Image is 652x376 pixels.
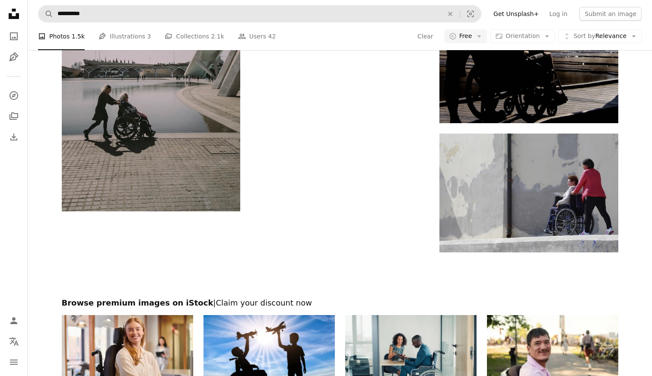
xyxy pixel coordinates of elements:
[5,128,22,146] a: Download History
[238,22,276,50] a: Users 42
[5,48,22,66] a: Illustrations
[506,32,540,39] span: Orientation
[417,29,434,43] button: Clear
[147,32,151,41] span: 3
[5,5,22,24] a: Home — Unsplash
[62,298,618,308] h2: Browse premium images on iStock
[459,32,472,41] span: Free
[441,6,460,22] button: Clear
[5,333,22,350] button: Language
[573,32,627,41] span: Relevance
[38,6,53,22] button: Search Unsplash
[38,5,481,22] form: Find visuals sitewide
[439,189,618,197] a: woman sitting on gray wheelchair
[213,298,312,307] span: | Claim your discount now
[444,29,487,43] button: Free
[211,32,224,41] span: 2.1k
[544,7,572,21] a: Log in
[5,87,22,104] a: Explore
[62,48,240,56] a: man in black jacket and black pants sitting on gray concrete bridge during daytime
[573,32,595,39] span: Sort by
[165,22,224,50] a: Collections 2.1k
[5,108,22,125] a: Collections
[99,22,151,50] a: Illustrations 3
[5,354,22,371] button: Menu
[439,134,618,252] img: woman sitting on gray wheelchair
[490,29,555,43] button: Orientation
[558,29,642,43] button: Sort byRelevance
[268,32,276,41] span: 42
[460,6,481,22] button: Visual search
[488,7,544,21] a: Get Unsplash+
[5,312,22,329] a: Log in / Sign up
[5,28,22,45] a: Photos
[579,7,642,21] button: Submit an image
